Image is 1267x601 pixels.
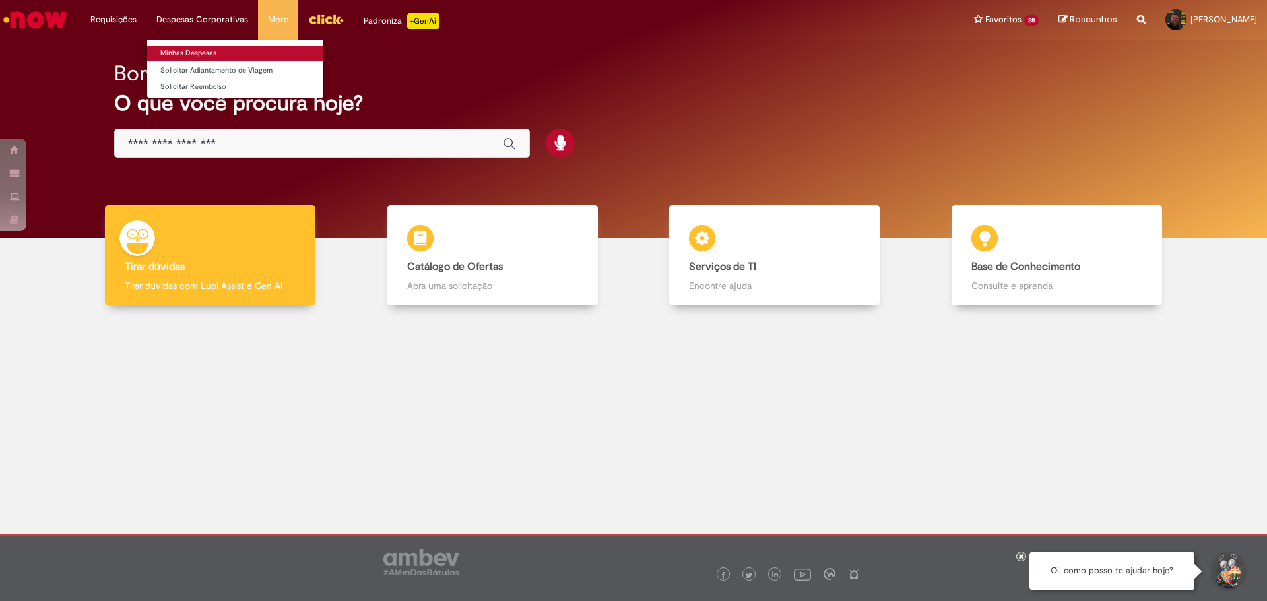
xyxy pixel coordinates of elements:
p: Abra uma solicitação [407,279,578,292]
span: Despesas Corporativas [156,13,248,26]
button: Iniciar Conversa de Suporte [1208,552,1247,591]
h2: O que você procura hoje? [114,92,1153,115]
p: Consulte e aprenda [971,279,1142,292]
b: Serviços de TI [689,260,756,273]
a: Minhas Despesas [147,46,323,61]
a: Catálogo de Ofertas Abra uma solicitação [352,205,634,306]
p: +GenAi [407,13,439,29]
b: Tirar dúvidas [125,260,185,273]
p: Encontre ajuda [689,279,860,292]
a: Solicitar Reembolso [147,80,323,94]
p: Tirar dúvidas com Lupi Assist e Gen Ai [125,279,296,292]
ul: Despesas Corporativas [146,40,324,98]
img: logo_footer_youtube.png [794,565,811,583]
img: logo_footer_naosei.png [848,568,860,580]
img: logo_footer_facebook.png [720,572,727,579]
a: Tirar dúvidas Tirar dúvidas com Lupi Assist e Gen Ai [69,205,352,306]
a: Solicitar Adiantamento de Viagem [147,63,323,78]
span: [PERSON_NAME] [1190,14,1257,25]
b: Catálogo de Ofertas [407,260,503,273]
span: Favoritos [985,13,1022,26]
h2: Bom dia, Philipe [114,62,265,85]
a: Rascunhos [1058,14,1117,26]
img: logo_footer_twitter.png [746,572,752,579]
span: Rascunhos [1070,13,1117,26]
b: Base de Conhecimento [971,260,1080,273]
span: Requisições [90,13,137,26]
a: Serviços de TI Encontre ajuda [633,205,916,306]
a: Base de Conhecimento Consulte e aprenda [916,205,1198,306]
div: Oi, como posso te ajudar hoje? [1029,552,1194,590]
span: 28 [1024,15,1039,26]
img: ServiceNow [1,7,69,33]
img: click_logo_yellow_360x200.png [308,9,344,29]
div: Padroniza [364,13,439,29]
img: logo_footer_linkedin.png [772,571,779,579]
span: More [268,13,288,26]
img: logo_footer_ambev_rotulo_gray.png [383,549,459,575]
img: logo_footer_workplace.png [824,568,835,580]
